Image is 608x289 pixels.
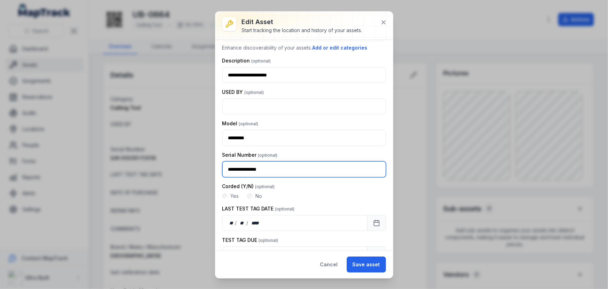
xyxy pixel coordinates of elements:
label: Model [222,120,259,127]
button: Add or edit categories [312,44,368,52]
label: USED BY [222,89,264,96]
div: / [247,220,249,227]
label: LAST TEST TAG DATE [222,205,295,212]
label: Corded (Y/N) [222,183,275,190]
label: No [255,193,262,200]
label: Description [222,57,271,64]
div: day, [228,220,235,227]
button: Save asset [347,257,386,273]
button: Calendar [367,215,386,231]
div: year, [249,220,262,227]
label: Yes [230,193,239,200]
button: Calendar [367,246,386,262]
div: Start tracking the location and history of your assets. [242,27,362,34]
label: TEST TAG DUE [222,237,278,244]
h3: Edit asset [242,17,362,27]
div: / [235,220,237,227]
div: month, [237,220,247,227]
button: Cancel [314,257,344,273]
label: Serial Number [222,151,278,158]
p: Enhance discoverability of your assets. [222,44,386,52]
